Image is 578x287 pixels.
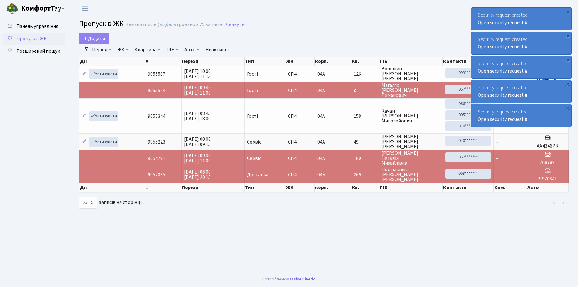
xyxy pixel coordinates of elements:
[115,44,131,55] a: ЖК
[181,57,245,66] th: Період
[247,172,268,177] span: Доставка
[286,276,315,282] a: Massive Kinetic
[21,3,51,13] b: Комфорт
[247,156,261,161] span: Сервіс
[79,33,109,44] a: Додати
[247,139,261,144] span: Сервіс
[16,35,47,42] span: Пропуск в ЖК
[245,57,285,66] th: Тип
[354,72,376,77] span: 126
[351,57,379,66] th: Кв.
[79,57,145,66] th: Дії
[443,57,493,66] th: Контакти
[471,56,571,78] div: Security request created
[79,197,97,209] select: записів на сторінці
[317,171,325,178] span: 04Б
[21,3,65,14] span: Таун
[148,113,165,120] span: 9055344
[288,72,312,77] span: СП4
[496,139,498,145] span: -
[247,114,258,119] span: Гості
[184,136,211,148] span: [DATE] 08:00 [DATE] 09:15
[529,160,566,166] h5: АІ8789
[245,183,285,192] th: Тип
[478,92,527,99] a: Open security request #
[288,139,312,144] span: СП4
[496,171,498,178] span: -
[527,183,569,192] th: Авто
[285,183,315,192] th: ЖК
[3,45,65,57] a: Розширений пошук
[536,5,571,12] a: Консьєрж б. 4.
[184,68,211,80] span: [DATE] 10:00 [DATE] 11:15
[181,183,245,192] th: Період
[379,57,443,66] th: ПІБ
[529,143,566,149] h5: АА4346РК
[565,105,571,111] div: ×
[315,57,351,66] th: корп.
[471,104,571,127] div: Security request created
[288,156,312,161] span: СП4
[148,87,165,94] span: 9055524
[184,169,211,181] span: [DATE] 06:00 [DATE] 20:15
[565,8,571,15] div: ×
[354,156,376,161] span: 180
[164,44,181,55] a: ПІБ
[565,57,571,63] div: ×
[203,44,231,55] a: Неактивні
[565,81,571,87] div: ×
[79,18,124,29] span: Пропуск в ЖК
[471,8,571,30] div: Security request created
[132,44,163,55] a: Квартира
[125,22,225,28] div: Немає записів (відфільтровано з 25 записів).
[77,3,93,14] button: Переключити навігацію
[317,155,325,162] span: 04А
[148,71,165,77] span: 9055587
[478,116,527,123] a: Open security request #
[89,137,118,147] a: Активувати
[382,167,440,182] span: Постільняк [PERSON_NAME] [PERSON_NAME]
[379,183,443,192] th: ПІБ
[478,43,527,50] a: Open security request #
[317,139,325,145] span: 04А
[317,87,325,94] span: 04А
[496,155,498,162] span: -
[317,71,325,77] span: 04А
[184,152,211,164] span: [DATE] 09:00 [DATE] 11:00
[354,172,376,177] span: 269
[288,88,312,93] span: СП4
[354,114,376,119] span: 158
[565,33,571,39] div: ×
[247,72,258,77] span: Гості
[351,183,379,192] th: Кв.
[184,84,211,96] span: [DATE] 09:45 [DATE] 11:00
[83,35,105,42] span: Додати
[382,151,440,166] span: [PERSON_NAME] Наталія Михайлівна
[478,68,527,74] a: Open security request #
[478,19,527,26] a: Open security request #
[3,33,65,45] a: Пропуск в ЖК
[382,108,440,123] span: Качан [PERSON_NAME] Миколайович
[79,197,142,209] label: записів на сторінці
[247,88,258,93] span: Гості
[148,155,165,162] span: 9054791
[354,88,376,93] span: 8
[184,110,211,122] span: [DATE] 08:45 [DATE] 18:00
[182,44,202,55] a: Авто
[443,183,493,192] th: Контакти
[382,134,440,149] span: [PERSON_NAME] [PERSON_NAME] [PERSON_NAME]
[16,48,60,55] span: Розширений пошук
[494,183,527,192] th: Ком.
[529,176,566,182] h5: ВІ9706АТ
[382,83,440,98] span: Магаляс [PERSON_NAME] Романович
[471,32,571,54] div: Security request created
[148,171,165,178] span: 9052035
[315,183,351,192] th: корп.
[285,57,315,66] th: ЖК
[6,2,19,15] img: logo.png
[89,69,118,79] a: Активувати
[354,139,376,144] span: 49
[382,66,440,81] span: Волошин [PERSON_NAME] [PERSON_NAME]
[288,172,312,177] span: СП4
